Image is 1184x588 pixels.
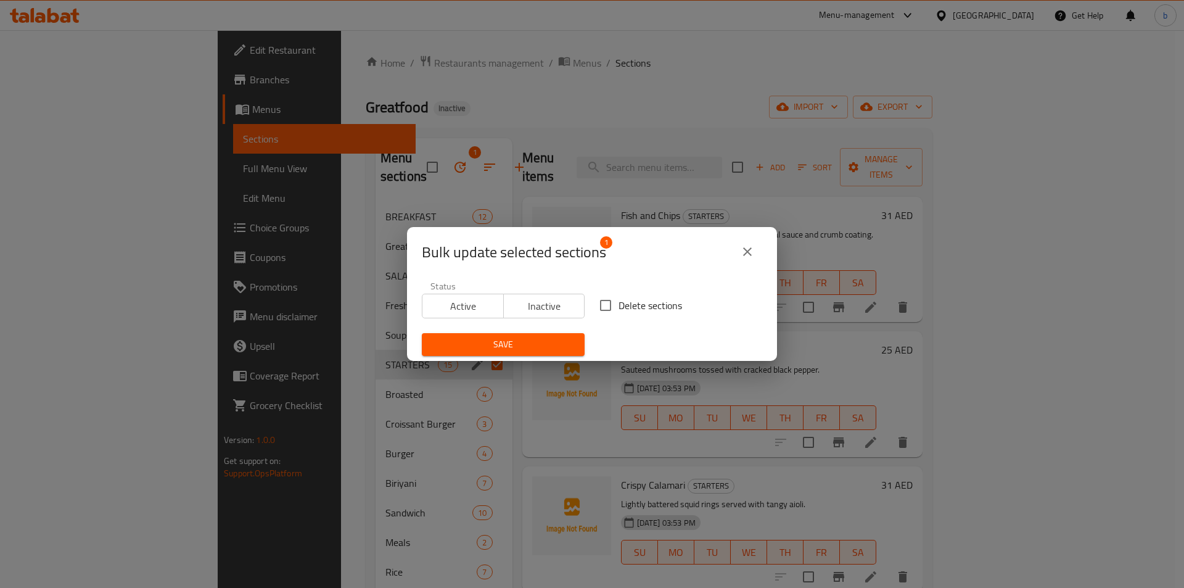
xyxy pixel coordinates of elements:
button: Save [422,333,585,356]
button: close [733,237,762,267]
span: 1 [600,236,612,249]
span: Inactive [509,297,580,315]
span: Save [432,337,575,352]
span: Active [427,297,499,315]
button: Inactive [503,294,585,318]
span: Selected section count [422,242,606,262]
button: Active [422,294,504,318]
span: Delete sections [619,298,682,313]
